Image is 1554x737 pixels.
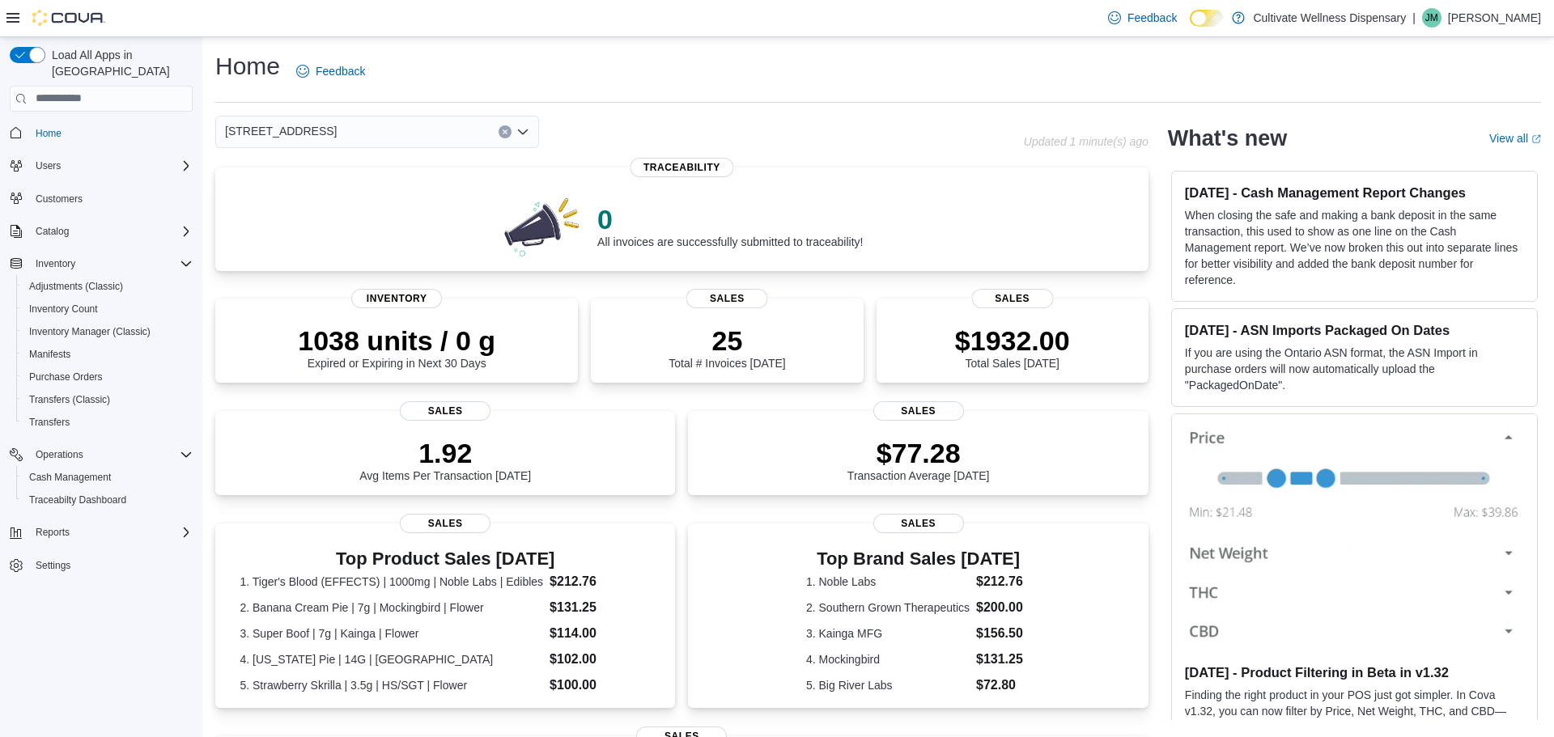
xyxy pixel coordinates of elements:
[29,348,70,361] span: Manifests
[955,324,1070,357] p: $1932.00
[29,445,193,464] span: Operations
[1185,184,1524,201] h3: [DATE] - Cash Management Report Changes
[1185,345,1524,393] p: If you are using the Ontario ASN format, the ASN Import in purchase orders will now automatically...
[36,559,70,572] span: Settings
[23,367,109,387] a: Purchase Orders
[23,490,133,510] a: Traceabilty Dashboard
[3,252,199,275] button: Inventory
[29,188,193,209] span: Customers
[10,115,193,620] nav: Complex example
[3,187,199,210] button: Customers
[23,345,77,364] a: Manifests
[400,514,490,533] span: Sales
[16,298,199,320] button: Inventory Count
[36,448,83,461] span: Operations
[23,390,117,409] a: Transfers (Classic)
[29,556,77,575] a: Settings
[3,220,199,243] button: Catalog
[976,624,1030,643] dd: $156.50
[29,156,193,176] span: Users
[16,388,199,411] button: Transfers (Classic)
[240,651,543,667] dt: 4. [US_STATE] Pie | 14G | [GEOGRAPHIC_DATA]
[45,47,193,79] span: Load All Apps in [GEOGRAPHIC_DATA]
[976,650,1030,669] dd: $131.25
[847,437,990,469] p: $77.28
[806,625,970,642] dt: 3. Kainga MFG
[806,549,1030,569] h3: Top Brand Sales [DATE]
[847,437,990,482] div: Transaction Average [DATE]
[597,203,863,235] p: 0
[29,123,193,143] span: Home
[240,574,543,590] dt: 1. Tiger's Blood (EFFECTS) | 1000mg | Noble Labs | Edibles
[23,468,193,487] span: Cash Management
[240,549,651,569] h3: Top Product Sales [DATE]
[23,413,193,432] span: Transfers
[316,63,365,79] span: Feedback
[23,413,76,432] a: Transfers
[1168,125,1287,151] h2: What's new
[597,203,863,248] div: All invoices are successfully submitted to traceability!
[23,468,117,487] a: Cash Management
[806,574,970,590] dt: 1. Noble Labs
[971,289,1053,308] span: Sales
[806,677,970,693] dt: 5. Big River Labs
[1102,2,1183,34] a: Feedback
[32,10,105,26] img: Cova
[550,572,651,591] dd: $212.76
[29,445,90,464] button: Operations
[351,289,442,308] span: Inventory
[16,275,199,298] button: Adjustments (Classic)
[29,222,75,241] button: Catalog
[1489,132,1541,145] a: View allExternal link
[359,437,531,469] p: 1.92
[29,222,193,241] span: Catalog
[1185,207,1524,288] p: When closing the safe and making a bank deposit in the same transaction, this used to show as one...
[29,325,151,338] span: Inventory Manager (Classic)
[29,254,82,273] button: Inventory
[1425,8,1438,28] span: JM
[873,514,964,533] span: Sales
[806,651,970,667] dt: 4. Mockingbird
[16,320,199,343] button: Inventory Manager (Classic)
[3,155,199,177] button: Users
[240,599,543,616] dt: 2. Banana Cream Pie | 7g | Mockingbird | Flower
[36,225,69,238] span: Catalog
[29,523,193,542] span: Reports
[29,416,70,429] span: Transfers
[240,677,543,693] dt: 5. Strawberry Skrilla | 3.5g | HS/SGT | Flower
[359,437,531,482] div: Avg Items Per Transaction [DATE]
[806,599,970,616] dt: 2. Southern Grown Therapeutics
[1024,135,1149,148] p: Updated 1 minute(s) ago
[1185,322,1524,338] h3: [DATE] - ASN Imports Packaged On Dates
[1422,8,1441,28] div: Jeff Moore
[23,390,193,409] span: Transfers (Classic)
[3,121,199,145] button: Home
[955,324,1070,370] div: Total Sales [DATE]
[400,401,490,421] span: Sales
[36,127,62,140] span: Home
[29,303,98,316] span: Inventory Count
[23,322,193,341] span: Inventory Manager (Classic)
[23,367,193,387] span: Purchase Orders
[16,411,199,434] button: Transfers
[669,324,785,370] div: Total # Invoices [DATE]
[23,299,193,319] span: Inventory Count
[1127,10,1177,26] span: Feedback
[29,254,193,273] span: Inventory
[499,125,512,138] button: Clear input
[29,555,193,575] span: Settings
[976,598,1030,617] dd: $200.00
[23,277,193,296] span: Adjustments (Classic)
[16,466,199,489] button: Cash Management
[36,159,61,172] span: Users
[516,125,529,138] button: Open list of options
[1190,10,1224,27] input: Dark Mode
[29,189,89,209] a: Customers
[36,193,83,205] span: Customers
[298,324,495,370] div: Expired or Expiring in Next 30 Days
[23,277,129,296] a: Adjustments (Classic)
[215,50,280,83] h1: Home
[298,324,495,357] p: 1038 units / 0 g
[29,393,110,406] span: Transfers (Classic)
[631,158,733,177] span: Traceability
